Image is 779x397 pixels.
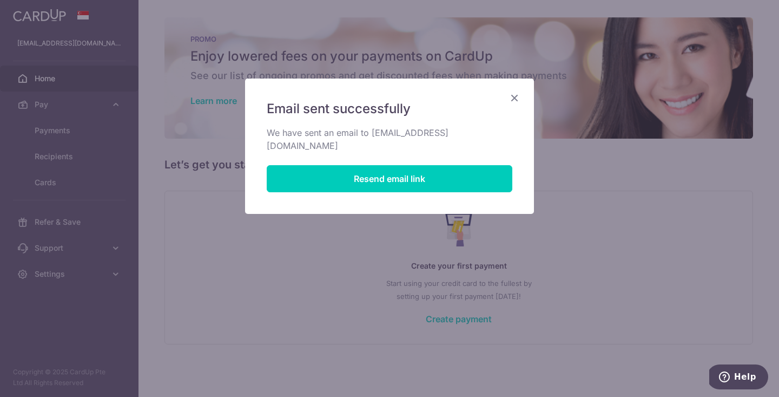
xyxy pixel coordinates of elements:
[267,100,411,118] span: Email sent successfully
[709,365,768,392] iframe: Opens a widget where you can find more information
[267,165,512,192] button: Resend email link
[508,92,521,105] button: Close
[267,126,512,152] p: We have sent an email to [EMAIL_ADDRESS][DOMAIN_NAME]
